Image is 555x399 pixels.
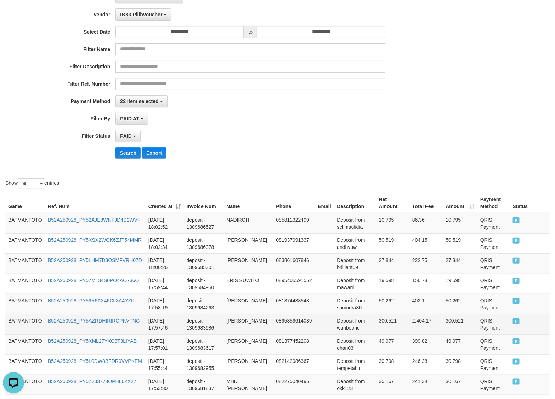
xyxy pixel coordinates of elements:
[146,354,184,375] td: [DATE] 17:55:44
[115,95,167,107] button: 22 item selected
[5,314,45,334] td: BATMANTOTO
[184,253,224,274] td: deposit - 1309685301
[146,274,184,294] td: [DATE] 17:59:44
[513,318,520,324] span: PAID
[477,274,510,294] td: QRIS Payment
[184,193,224,213] th: Invoice Num
[48,237,142,243] a: B52A250928_PY5XSX2WOK6ZJT54MMR
[115,113,148,125] button: PAID AT
[223,334,273,354] td: [PERSON_NAME]
[273,233,315,253] td: 081937991337
[334,253,376,274] td: Deposit from brilliant69
[48,278,139,283] a: B52A250928_PY57M134S0PO4AO736Q
[409,375,443,395] td: 241.34
[477,354,510,375] td: QRIS Payment
[513,359,520,365] span: PAID
[409,233,443,253] td: 404.15
[223,354,273,375] td: [PERSON_NAME]
[223,233,273,253] td: [PERSON_NAME]
[5,354,45,375] td: BATMANTOTO
[115,147,141,159] button: Search
[376,253,409,274] td: 27,844
[513,379,520,385] span: PAID
[376,213,409,234] td: 10,795
[48,318,140,324] a: B52A250928_PY5AZRDHIRIRGPKVFNG
[477,334,510,354] td: QRIS Payment
[273,334,315,354] td: 081377452208
[120,116,139,121] span: PAID AT
[48,378,136,384] a: B52A250928_PY5Z733778OPHL6ZX27
[5,253,45,274] td: BATMANTOTO
[184,294,224,314] td: deposit - 1309684263
[115,130,140,142] button: PAID
[223,253,273,274] td: [PERSON_NAME]
[443,334,478,354] td: 49,977
[477,294,510,314] td: QRIS Payment
[223,193,273,213] th: Name
[273,375,315,395] td: 082275040495
[146,233,184,253] td: [DATE] 18:02:34
[5,274,45,294] td: BATMANTOTO
[146,193,184,213] th: Created at: activate to sort column ascending
[334,193,376,213] th: Description
[5,334,45,354] td: BATMANTOTO
[273,193,315,213] th: Phone
[513,258,520,264] span: PAID
[48,217,140,223] a: B52A250928_PY52AJE8WNFJD4S2WVF
[409,314,443,334] td: 2,404.17
[18,178,44,189] select: Showentries
[334,274,376,294] td: Deposit from mawarri
[184,213,224,234] td: deposit - 1309686527
[120,12,162,17] span: IBX3 Pilihvoucher
[184,334,224,354] td: deposit - 1309683617
[120,98,158,104] span: 22 item selected
[376,294,409,314] td: 50,262
[513,278,520,284] span: PAID
[146,213,184,234] td: [DATE] 18:02:52
[142,147,166,159] button: Export
[184,274,224,294] td: deposit - 1309684950
[513,238,520,244] span: PAID
[477,193,510,213] th: Payment Method
[184,314,224,334] td: deposit - 1309683986
[409,334,443,354] td: 399.82
[223,314,273,334] td: [PERSON_NAME]
[409,193,443,213] th: Total Fee
[334,354,376,375] td: Deposit from tempetahu
[48,298,135,303] a: B52A250928_PY59Y6AX46CL3A4YZIL
[184,233,224,253] td: deposit - 1309686378
[334,233,376,253] td: Deposit from andhypw
[477,213,510,234] td: QRIS Payment
[5,193,45,213] th: Game
[477,233,510,253] td: QRIS Payment
[443,274,478,294] td: 19,598
[409,253,443,274] td: 222.75
[184,354,224,375] td: deposit - 1309682955
[146,334,184,354] td: [DATE] 17:57:01
[443,314,478,334] td: 300,521
[184,375,224,395] td: deposit - 1309681837
[376,193,409,213] th: Net Amount
[5,178,59,189] label: Show entries
[510,193,550,213] th: Status
[409,274,443,294] td: 156.78
[376,274,409,294] td: 19,598
[443,213,478,234] td: 10,795
[223,294,273,314] td: [PERSON_NAME]
[48,338,137,344] a: B52A250928_PY5XML27YXC8T3LIYAB
[477,375,510,395] td: QRIS Payment
[409,294,443,314] td: 402.1
[334,375,376,395] td: Deposit from okk123
[244,26,257,38] span: to
[513,217,520,223] span: PAID
[273,274,315,294] td: 0895405591552
[146,375,184,395] td: [DATE] 17:53:30
[477,314,510,334] td: QRIS Payment
[334,314,376,334] td: Deposit from wanbeone
[48,358,142,364] a: B52A250928_PY5L0DW8BFDR0VVPKEM
[223,274,273,294] td: ERIS SUWITO
[5,233,45,253] td: BATMANTOTO
[315,193,334,213] th: Email
[513,298,520,304] span: PAID
[409,354,443,375] td: 246.38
